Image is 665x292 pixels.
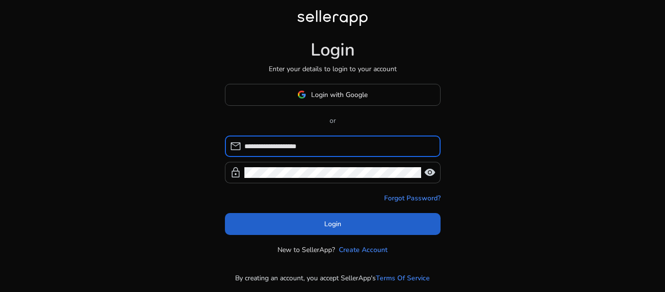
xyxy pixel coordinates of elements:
p: or [225,116,441,126]
span: Login [324,219,341,229]
span: visibility [424,167,436,178]
p: New to SellerApp? [277,245,335,255]
span: mail [230,140,241,152]
span: Login with Google [311,90,368,100]
a: Create Account [339,245,388,255]
button: Login with Google [225,84,441,106]
img: google-logo.svg [297,90,306,99]
h1: Login [311,39,355,60]
span: lock [230,167,241,178]
p: Enter your details to login to your account [269,64,397,74]
a: Forgot Password? [384,193,441,203]
a: Terms Of Service [376,273,430,283]
button: Login [225,213,441,235]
